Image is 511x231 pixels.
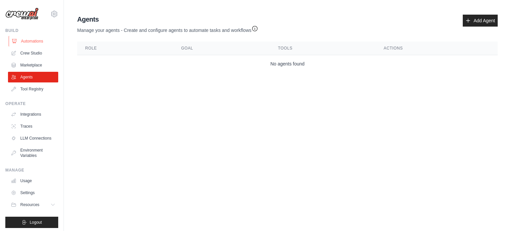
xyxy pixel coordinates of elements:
a: Environment Variables [8,145,58,161]
a: Agents [8,72,58,82]
div: Build [5,28,58,33]
a: Integrations [8,109,58,120]
th: Goal [173,42,270,55]
a: Tool Registry [8,84,58,94]
p: Manage your agents - Create and configure agents to automate tasks and workflows [77,24,258,34]
img: Logo [5,8,39,20]
a: Settings [8,187,58,198]
span: Logout [30,220,42,225]
span: Resources [20,202,39,207]
button: Resources [8,199,58,210]
h2: Agents [77,15,258,24]
th: Actions [376,42,498,55]
th: Tools [270,42,376,55]
a: Crew Studio [8,48,58,58]
a: Automations [9,36,59,47]
a: Traces [8,121,58,132]
button: Logout [5,217,58,228]
a: LLM Connections [8,133,58,144]
a: Add Agent [463,15,498,27]
th: Role [77,42,173,55]
td: No agents found [77,55,498,73]
div: Operate [5,101,58,106]
div: Manage [5,168,58,173]
a: Usage [8,175,58,186]
a: Marketplace [8,60,58,70]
